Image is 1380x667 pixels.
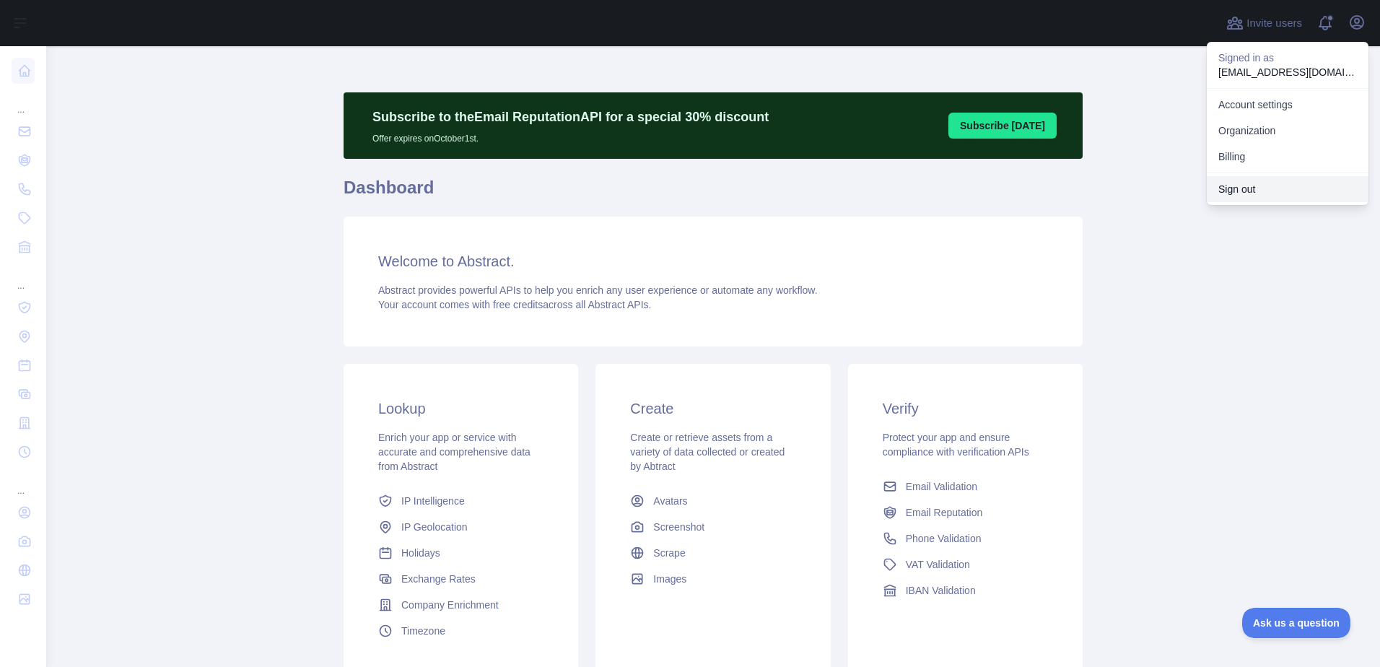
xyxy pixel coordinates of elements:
iframe: Toggle Customer Support [1242,608,1351,638]
h1: Dashboard [344,176,1083,211]
button: Subscribe [DATE] [948,113,1057,139]
span: Your account comes with across all Abstract APIs. [378,299,651,310]
a: Email Reputation [877,500,1054,526]
span: Protect your app and ensure compliance with verification APIs [883,432,1029,458]
p: Offer expires on October 1st. [372,127,769,144]
span: Images [653,572,686,586]
a: IP Geolocation [372,514,549,540]
span: Exchange Rates [401,572,476,586]
div: ... [12,87,35,115]
span: Phone Validation [906,531,982,546]
button: Sign out [1207,176,1368,202]
button: Billing [1207,144,1368,170]
span: IBAN Validation [906,583,976,598]
a: Scrape [624,540,801,566]
span: Invite users [1246,15,1302,32]
a: Email Validation [877,474,1054,500]
span: VAT Validation [906,557,970,572]
a: Exchange Rates [372,566,549,592]
p: [EMAIL_ADDRESS][DOMAIN_NAME] [1218,65,1357,79]
span: Email Validation [906,479,977,494]
a: IP Intelligence [372,488,549,514]
a: VAT Validation [877,552,1054,577]
a: Holidays [372,540,549,566]
a: Avatars [624,488,801,514]
a: Organization [1207,118,1368,144]
div: ... [12,468,35,497]
span: Company Enrichment [401,598,499,612]
span: Avatars [653,494,687,508]
a: Phone Validation [877,526,1054,552]
button: Invite users [1223,12,1305,35]
h3: Create [630,398,795,419]
span: Timezone [401,624,445,638]
span: IP Geolocation [401,520,468,534]
span: IP Intelligence [401,494,465,508]
span: Email Reputation [906,505,983,520]
span: free credits [493,299,543,310]
a: Account settings [1207,92,1368,118]
a: Company Enrichment [372,592,549,618]
span: Screenshot [653,520,704,534]
p: Subscribe to the Email Reputation API for a special 30 % discount [372,107,769,127]
h3: Lookup [378,398,543,419]
span: Create or retrieve assets from a variety of data collected or created by Abtract [630,432,785,472]
span: Scrape [653,546,685,560]
a: Screenshot [624,514,801,540]
span: Enrich your app or service with accurate and comprehensive data from Abstract [378,432,530,472]
p: Signed in as [1218,51,1357,65]
a: IBAN Validation [877,577,1054,603]
a: Images [624,566,801,592]
h3: Welcome to Abstract. [378,251,1048,271]
h3: Verify [883,398,1048,419]
span: Abstract provides powerful APIs to help you enrich any user experience or automate any workflow. [378,284,818,296]
span: Holidays [401,546,440,560]
div: ... [12,263,35,292]
a: Timezone [372,618,549,644]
